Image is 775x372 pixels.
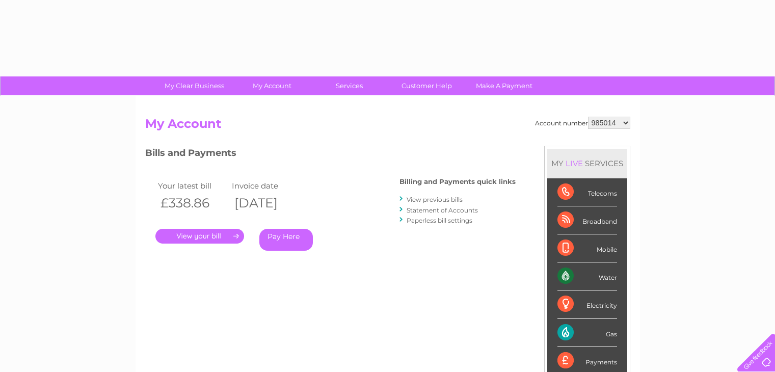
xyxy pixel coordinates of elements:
[535,117,630,129] div: Account number
[557,206,617,234] div: Broadband
[307,76,391,95] a: Services
[145,146,516,164] h3: Bills and Payments
[557,262,617,290] div: Water
[557,290,617,318] div: Electricity
[155,229,244,244] a: .
[547,149,627,178] div: MY SERVICES
[407,206,478,214] a: Statement of Accounts
[462,76,546,95] a: Make A Payment
[155,179,229,193] td: Your latest bill
[564,158,585,168] div: LIVE
[407,196,463,203] a: View previous bills
[145,117,630,136] h2: My Account
[230,76,314,95] a: My Account
[152,76,236,95] a: My Clear Business
[259,229,313,251] a: Pay Here
[385,76,469,95] a: Customer Help
[399,178,516,185] h4: Billing and Payments quick links
[557,178,617,206] div: Telecoms
[557,234,617,262] div: Mobile
[155,193,229,214] th: £338.86
[229,193,303,214] th: [DATE]
[229,179,303,193] td: Invoice date
[557,319,617,347] div: Gas
[407,217,472,224] a: Paperless bill settings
